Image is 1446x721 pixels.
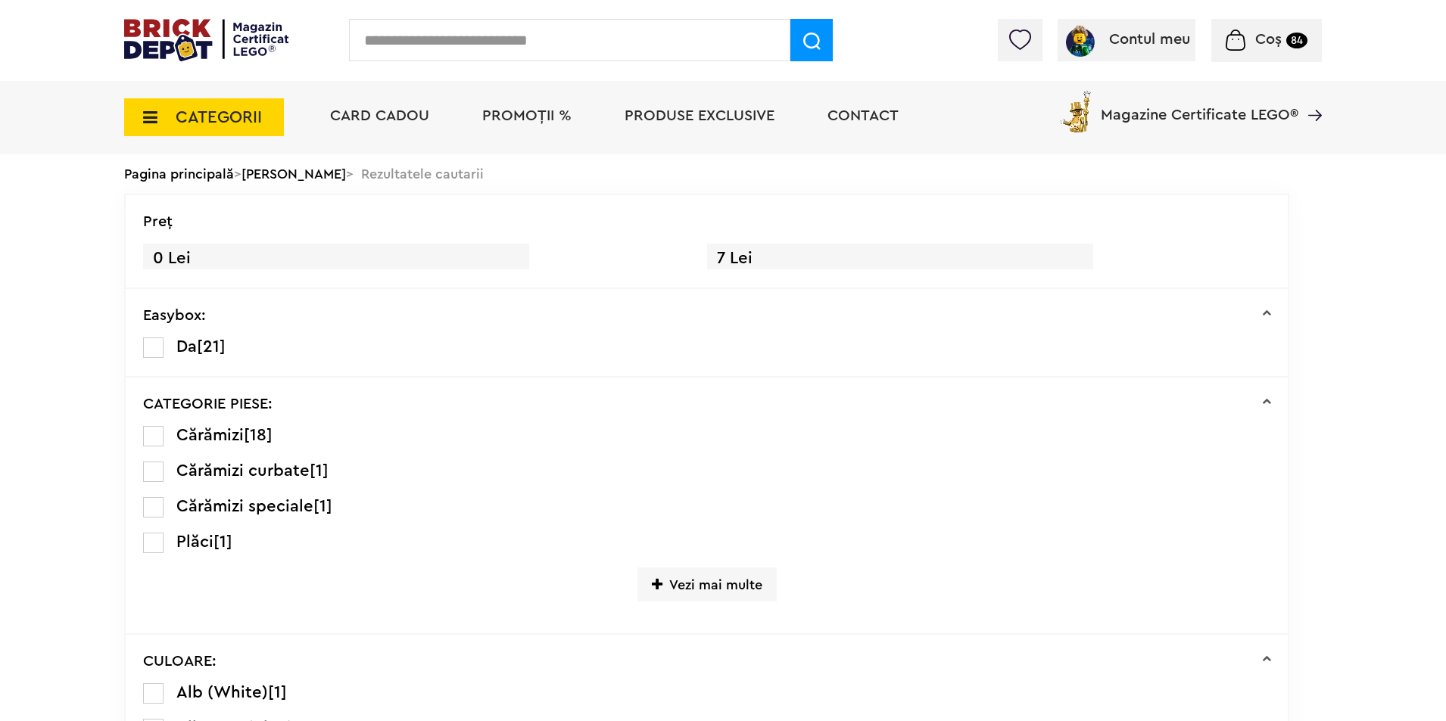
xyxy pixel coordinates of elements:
a: Magazine Certificate LEGO® [1298,88,1322,103]
span: [1] [313,498,332,514]
span: Vezi mai multe [637,567,777,601]
a: Card Cadou [330,108,429,123]
div: > > Rezultatele cautarii [124,154,1322,194]
span: Alb (White) [176,684,268,701]
span: CATEGORII [176,109,262,126]
a: Pagina principală [124,167,234,181]
p: Preţ [143,214,173,229]
a: Produse exclusive [625,108,774,123]
a: Contact [827,108,899,123]
span: Cărămizi [176,427,244,443]
span: Contul meu [1109,32,1190,47]
small: 84 [1286,33,1307,48]
span: [21] [197,338,226,355]
span: [1] [213,533,232,550]
p: Easybox: [143,308,206,323]
span: 0 Lei [143,244,529,273]
span: Cărămizi speciale [176,498,313,514]
span: Magazine Certificate LEGO® [1101,88,1298,123]
span: 7 Lei [707,244,1093,273]
a: Contul meu [1064,32,1190,47]
span: Coș [1255,32,1282,47]
span: Cărămizi curbate [176,462,310,479]
span: Plăci [176,533,213,550]
p: CULOARE: [143,654,217,669]
span: Da [176,338,197,355]
p: CATEGORIE PIESE: [143,396,273,412]
a: PROMOȚII % [482,108,572,123]
a: [PERSON_NAME] [242,167,346,181]
span: [1] [310,462,329,479]
span: [18] [244,427,273,443]
span: [1] [268,684,287,701]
